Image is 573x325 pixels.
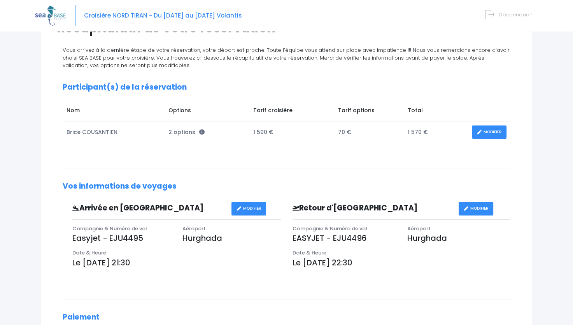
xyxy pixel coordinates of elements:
[182,225,206,232] span: Aéroport
[57,20,516,35] h1: Récapitulatif de votre réservation
[165,102,249,121] td: Options
[168,128,205,136] span: 2 options
[404,102,468,121] td: Total
[249,102,335,121] td: Tarif croisière
[67,204,231,213] h3: Arrivée en [GEOGRAPHIC_DATA]
[63,182,510,191] h2: Vos informations de voyages
[63,83,510,92] h2: Participant(s) de la réservation
[182,232,281,244] p: Hurghada
[72,257,281,268] p: Le [DATE] 21:30
[404,122,468,143] td: 1 570 €
[72,232,171,244] p: Easyjet - EJU4495
[407,232,510,244] p: Hurghada
[63,313,510,322] h2: Paiement
[335,102,404,121] td: Tarif options
[72,225,147,232] span: Compagnie & Numéro de vol
[84,11,242,19] span: Croisière NORD TIRAN - Du [DATE] au [DATE] Volantis
[459,202,493,215] a: MODIFIER
[249,122,335,143] td: 1 500 €
[72,249,106,256] span: Date & Heure
[63,122,165,143] td: Brice COUSANTIEN
[63,102,165,121] td: Nom
[293,225,367,232] span: Compagnie & Numéro de vol
[287,204,459,213] h3: Retour d'[GEOGRAPHIC_DATA]
[293,257,511,268] p: Le [DATE] 22:30
[335,122,404,143] td: 70 €
[231,202,266,215] a: MODIFIER
[293,249,326,256] span: Date & Heure
[293,232,396,244] p: EASYJET - EJU4496
[472,125,506,139] a: MODIFIER
[499,11,533,18] span: Déconnexion
[407,225,431,232] span: Aéroport
[63,46,510,69] span: Vous arrivez à la dernière étape de votre réservation, votre départ est proche. Toute l’équipe vo...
